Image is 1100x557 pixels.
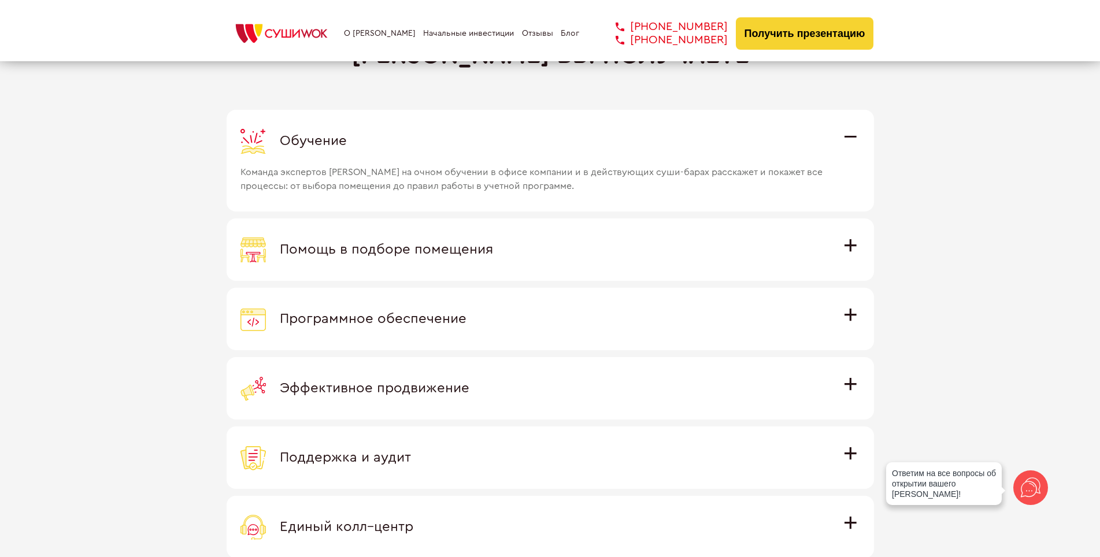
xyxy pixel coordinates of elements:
span: Единый колл–центр [280,520,413,534]
a: Блог [561,29,579,38]
a: [PHONE_NUMBER] [598,34,728,47]
span: Программное обеспечение [280,312,466,326]
a: Отзывы [522,29,553,38]
a: [PHONE_NUMBER] [598,20,728,34]
a: О [PERSON_NAME] [344,29,416,38]
span: Команда экспертов [PERSON_NAME] на очном обучении в офисе компании и в действующих суши-барах рас... [240,154,829,193]
span: Помощь в подборе помещения [280,243,493,257]
a: Начальные инвестиции [423,29,514,38]
img: СУШИWOK [227,21,336,46]
span: Обучение [280,134,347,148]
button: Получить презентацию [736,17,874,50]
div: Ответим на все вопросы об открытии вашего [PERSON_NAME]! [886,462,1002,505]
span: Эффективное продвижение [280,381,469,395]
span: Поддержка и аудит [280,451,411,465]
